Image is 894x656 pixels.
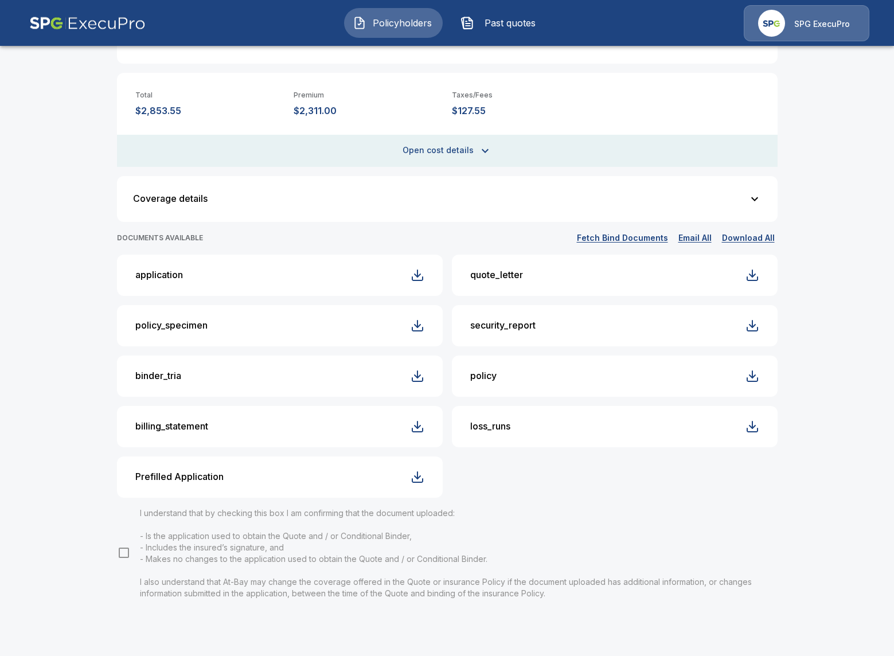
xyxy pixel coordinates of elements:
[117,456,443,498] button: Prefilled Application
[676,231,715,245] button: Email All
[758,10,785,37] img: Agency Icon
[117,255,443,296] button: application
[117,305,443,346] button: policy_specimen
[470,270,523,280] div: quote_letter
[452,8,551,38] button: Past quotes IconPast quotes
[452,91,601,100] p: Taxes/Fees
[452,406,778,447] button: loss_runs
[135,320,208,331] div: policy_specimen
[479,16,542,30] span: Past quotes
[135,370,181,381] div: binder_tria
[135,270,183,280] div: application
[452,305,778,346] button: security_report
[140,508,752,598] span: I understand that by checking this box I am confirming that the document uploaded: - Is the appli...
[452,255,778,296] button: quote_letter
[117,135,778,167] button: Open cost details
[452,356,778,397] button: policy
[719,231,778,245] button: Download All
[452,106,601,116] p: $127.55
[794,18,850,30] p: SPG ExecuPro
[135,106,284,116] p: $2,853.55
[117,356,443,397] button: binder_tria
[470,370,497,381] div: policy
[460,16,474,30] img: Past quotes Icon
[135,421,208,432] div: billing_statement
[117,234,203,243] p: DOCUMENTS AVAILABLE
[135,91,284,100] p: Total
[344,8,443,38] button: Policyholders IconPolicyholders
[574,231,671,245] button: Fetch Bind Documents
[135,471,224,482] div: Prefilled Application
[294,91,443,100] p: Premium
[29,5,146,41] img: AA Logo
[353,16,366,30] img: Policyholders Icon
[371,16,434,30] span: Policyholders
[294,106,443,116] p: $2,311.00
[470,421,510,432] div: loss_runs
[124,183,771,215] button: Coverage details
[470,320,536,331] div: security_report
[133,194,748,204] div: Coverage details
[744,5,869,41] a: Agency IconSPG ExecuPro
[117,406,443,447] button: billing_statement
